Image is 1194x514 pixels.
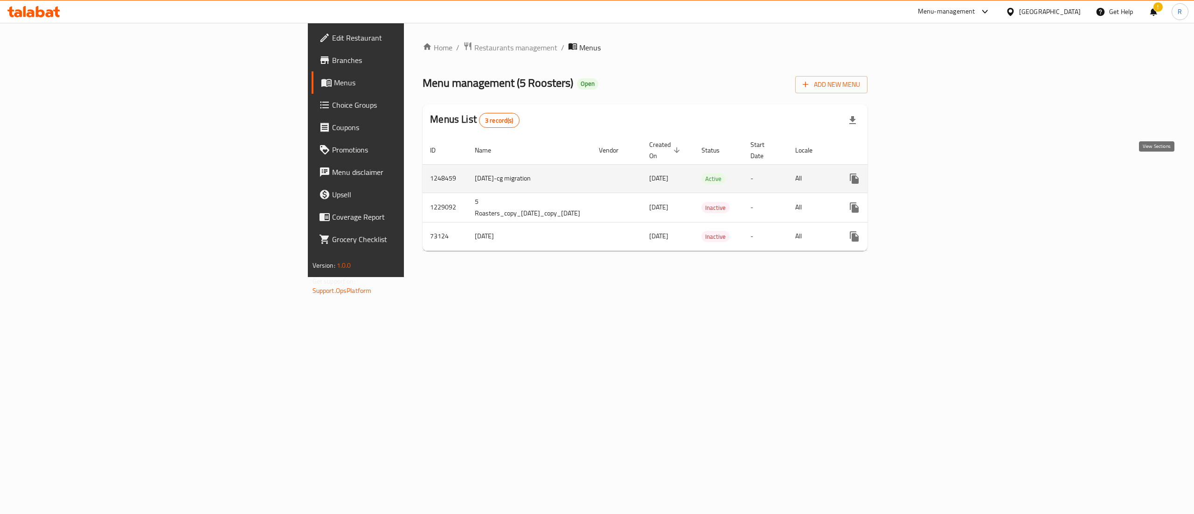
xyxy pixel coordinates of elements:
[743,193,788,222] td: -
[467,164,591,193] td: [DATE]-cg migration
[312,71,507,94] a: Menus
[479,116,519,125] span: 3 record(s)
[312,116,507,139] a: Coupons
[332,99,500,111] span: Choice Groups
[795,145,825,156] span: Locale
[843,225,866,248] button: more
[312,183,507,206] a: Upsell
[332,122,500,133] span: Coupons
[423,42,868,54] nav: breadcrumb
[467,193,591,222] td: 5 Roasters_copy_[DATE]_copy_[DATE]
[463,42,557,54] a: Restaurants management
[579,42,601,53] span: Menus
[312,275,355,287] span: Get support on:
[841,109,864,132] div: Export file
[337,259,351,271] span: 1.0.0
[312,259,335,271] span: Version:
[743,164,788,193] td: -
[843,167,866,190] button: more
[649,139,683,161] span: Created On
[803,79,860,90] span: Add New Menu
[332,55,500,66] span: Branches
[795,76,868,93] button: Add New Menu
[312,27,507,49] a: Edit Restaurant
[866,167,888,190] button: Change Status
[332,167,500,178] span: Menu disclaimer
[312,94,507,116] a: Choice Groups
[866,196,888,219] button: Change Status
[701,231,729,242] span: Inactive
[334,77,500,88] span: Menus
[312,161,507,183] a: Menu disclaimer
[788,164,836,193] td: All
[788,193,836,222] td: All
[918,6,975,17] div: Menu-management
[843,196,866,219] button: more
[866,225,888,248] button: Change Status
[561,42,564,53] li: /
[312,206,507,228] a: Coverage Report
[474,42,557,53] span: Restaurants management
[430,112,519,128] h2: Menus List
[577,80,598,88] span: Open
[479,113,520,128] div: Total records count
[430,145,448,156] span: ID
[649,201,668,213] span: [DATE]
[701,202,729,213] span: Inactive
[577,78,598,90] div: Open
[332,211,500,222] span: Coverage Report
[788,222,836,250] td: All
[701,173,725,184] div: Active
[467,222,591,250] td: [DATE]
[312,228,507,250] a: Grocery Checklist
[701,174,725,184] span: Active
[332,189,500,200] span: Upsell
[332,234,500,245] span: Grocery Checklist
[743,222,788,250] td: -
[312,285,372,297] a: Support.OpsPlatform
[836,136,940,165] th: Actions
[423,136,940,251] table: enhanced table
[750,139,777,161] span: Start Date
[701,145,732,156] span: Status
[332,144,500,155] span: Promotions
[312,139,507,161] a: Promotions
[599,145,631,156] span: Vendor
[1178,7,1182,17] span: R
[1019,7,1081,17] div: [GEOGRAPHIC_DATA]
[649,172,668,184] span: [DATE]
[649,230,668,242] span: [DATE]
[312,49,507,71] a: Branches
[332,32,500,43] span: Edit Restaurant
[475,145,503,156] span: Name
